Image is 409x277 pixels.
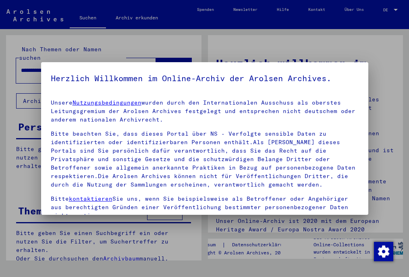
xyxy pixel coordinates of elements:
[69,195,112,202] a: kontaktieren
[51,72,359,85] h5: Herzlich Willkommen im Online-Archiv der Arolsen Archives.
[51,195,359,220] p: Bitte Sie uns, wenn Sie beispielsweise als Betroffener oder Angehöriger aus berechtigten Gründen ...
[51,99,359,124] p: Unsere wurden durch den Internationalen Ausschuss als oberstes Leitungsgremium der Arolsen Archiv...
[51,130,359,189] p: Bitte beachten Sie, dass dieses Portal über NS - Verfolgte sensible Daten zu identifizierten oder...
[374,242,393,261] img: Zustimmung ändern
[73,99,141,106] a: Nutzungsbedingungen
